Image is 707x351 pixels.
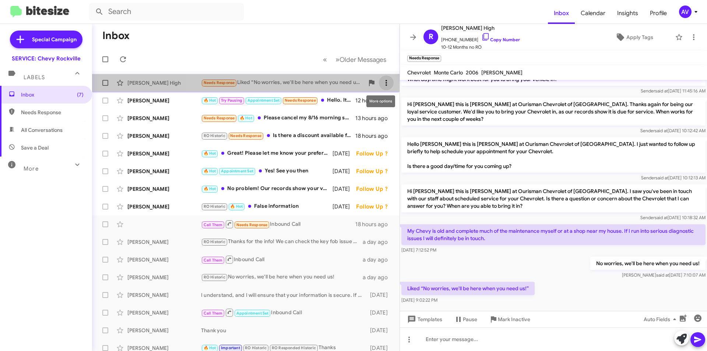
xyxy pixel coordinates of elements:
[641,88,706,94] span: Sender [DATE] 11:45:16 AM
[127,291,201,299] div: [PERSON_NAME]
[333,203,356,210] div: [DATE]
[340,56,386,64] span: Older Messages
[638,313,685,326] button: Auto Fields
[221,98,242,103] span: Try Pausing
[641,175,706,180] span: Sender [DATE] 10:12:13 AM
[201,96,355,105] div: Hello. It looks like i may need to have a tire replaced. If i brought the car in [DATE] ([DATE]),...
[127,115,201,122] div: [PERSON_NAME]
[441,43,520,51] span: 10-12 Months no RO
[21,126,63,134] span: All Conversations
[236,311,269,316] span: Appointment Set
[463,313,477,326] span: Pause
[127,238,201,246] div: [PERSON_NAME]
[230,133,261,138] span: Needs Response
[644,3,673,24] a: Profile
[201,185,333,193] div: No problem! Our records show your vehicle is due for an oil change, tire rotation, and multipoint...
[204,169,216,173] span: 🔥 Hot
[204,204,225,209] span: RO Historic
[366,291,394,299] div: [DATE]
[644,313,679,326] span: Auto Fields
[201,255,363,264] div: Inbound Call
[655,88,668,94] span: said at
[429,31,433,43] span: R
[407,55,441,62] small: Needs Response
[201,78,364,87] div: Liked “No worries, we'll be here when you need us!”
[21,91,84,98] span: Inbox
[201,220,355,229] div: Inbound Call
[201,308,366,317] div: Inbound Call
[240,116,252,120] span: 🔥 Hot
[201,273,363,281] div: No worries, we'll be here when you need us!
[127,168,201,175] div: [PERSON_NAME]
[127,256,201,263] div: [PERSON_NAME]
[655,175,668,180] span: said at
[221,345,240,350] span: Important
[356,150,394,157] div: Follow Up ?
[201,131,355,140] div: Is there a discount available for recommended services? (e.g., 15% off)
[611,3,644,24] span: Insights
[201,114,355,122] div: Please cancel my 8/16 morning service appointment
[626,31,653,44] span: Apply Tags
[204,98,216,103] span: 🔥 Hot
[32,36,77,43] span: Special Campaign
[127,132,201,140] div: [PERSON_NAME]
[356,185,394,193] div: Follow Up ?
[363,274,394,281] div: a day ago
[127,327,201,334] div: [PERSON_NAME]
[498,313,530,326] span: Mark Inactive
[77,91,84,98] span: (7)
[236,222,268,227] span: Needs Response
[245,345,267,350] span: RO Historic
[363,256,394,263] div: a day ago
[575,3,611,24] span: Calendar
[201,202,333,211] div: False information
[127,203,201,210] div: [PERSON_NAME]
[204,151,216,156] span: 🔥 Hot
[448,313,483,326] button: Pause
[481,37,520,42] a: Copy Number
[204,133,225,138] span: RO Historic
[204,258,223,263] span: Call Them
[201,149,333,158] div: Great! Please let me know your preferred date and time, and I'll help you schedule the appointment.
[622,272,706,278] span: [PERSON_NAME] [DATE] 7:10:07 AM
[127,150,201,157] div: [PERSON_NAME]
[441,32,520,43] span: [PHONE_NUMBER]
[201,167,333,175] div: Yes! See you then
[247,98,280,103] span: Appointment Set
[679,6,692,18] div: AV
[407,69,431,76] span: Chevrolet
[12,55,81,62] div: SERVICE: Chevy Rockville
[201,291,366,299] div: I understand, and I will ensure that your information is secure. If you need assistance with your...
[204,345,216,350] span: 🔥 Hot
[441,24,520,32] span: [PERSON_NAME] High
[355,132,394,140] div: 18 hours ago
[355,221,394,228] div: 18 hours ago
[401,297,437,303] span: [DATE] 9:02:22 PM
[127,79,201,87] div: [PERSON_NAME] High
[640,128,706,133] span: Sender [DATE] 10:12:42 AM
[127,274,201,281] div: [PERSON_NAME]
[401,185,706,213] p: Hi [PERSON_NAME] this is [PERSON_NAME] at Ourisman Chevrolet of [GEOGRAPHIC_DATA]. I saw you've b...
[363,238,394,246] div: a day ago
[89,3,244,21] input: Search
[127,97,201,104] div: [PERSON_NAME]
[319,52,391,67] nav: Page navigation example
[204,80,235,85] span: Needs Response
[481,69,523,76] span: [PERSON_NAME]
[102,30,130,42] h1: Inbox
[204,116,235,120] span: Needs Response
[24,74,45,81] span: Labels
[401,282,535,295] p: Liked “No worries, we'll be here when you need us!”
[655,128,668,133] span: said at
[366,95,395,107] div: More options
[319,52,331,67] button: Previous
[204,311,223,316] span: Call Them
[272,345,316,350] span: RO Responded Historic
[656,272,669,278] span: said at
[355,97,394,104] div: 12 hours ago
[655,215,668,220] span: said at
[201,238,363,246] div: Thanks for the info! We can check the key fob issue during your visit, But it is recommended to d...
[483,313,536,326] button: Mark Inactive
[401,137,706,173] p: Hello [PERSON_NAME] this is [PERSON_NAME] at Ourisman Chevrolet of [GEOGRAPHIC_DATA]. I just want...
